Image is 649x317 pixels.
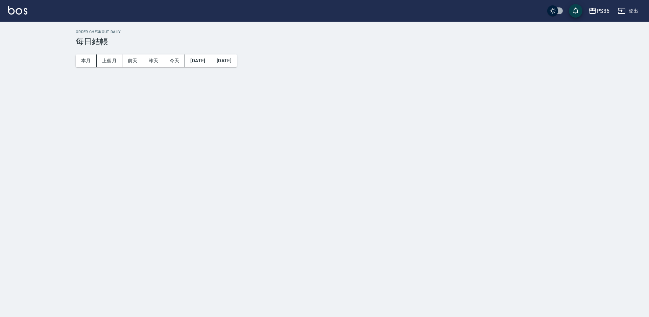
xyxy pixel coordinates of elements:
button: save [569,4,582,18]
button: [DATE] [185,54,211,67]
button: [DATE] [211,54,237,67]
div: PS36 [597,7,609,15]
button: 昨天 [143,54,164,67]
h2: Order checkout daily [76,30,641,34]
button: 登出 [615,5,641,17]
button: 前天 [122,54,143,67]
button: PS36 [586,4,612,18]
button: 本月 [76,54,97,67]
img: Logo [8,6,27,15]
h3: 每日結帳 [76,37,641,46]
button: 上個月 [97,54,122,67]
button: 今天 [164,54,185,67]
